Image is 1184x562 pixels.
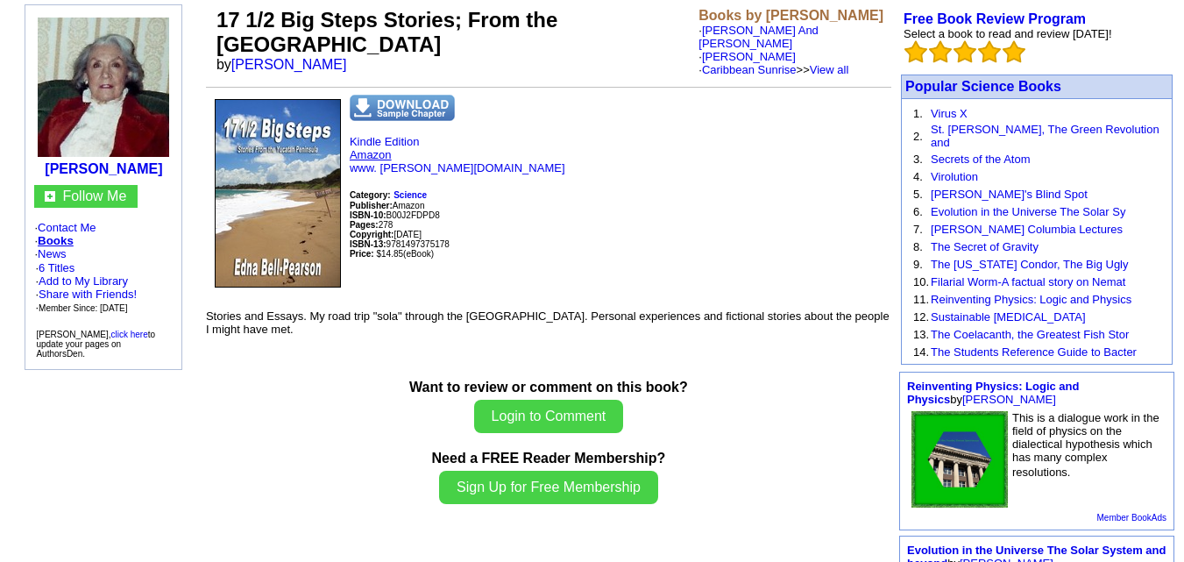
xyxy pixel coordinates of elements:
img: dnsample.png [350,95,455,121]
font: $14.85 [376,249,403,259]
b: Need a FREE Reader Membership? [432,451,666,466]
b: Category: [350,190,391,200]
font: 7. [913,223,923,236]
font: 4. [913,170,923,183]
img: bigemptystars.png [954,40,976,63]
button: Login to Comment [474,400,624,433]
font: 13. [913,328,929,341]
b: Science [393,190,427,200]
a: Add to My Library [39,274,128,288]
img: bigemptystars.png [904,40,927,63]
a: The Coelacanth, the Greatest Fish Stor [931,328,1129,341]
a: The Secret of Gravity [931,240,1039,253]
a: The [US_STATE] Condor, The Big Ugly [931,258,1128,271]
img: 68267.jpeg [911,411,1008,508]
a: Amazon [350,148,392,161]
font: Member Since: [DATE] [39,303,128,313]
font: 3. [913,153,923,166]
b: Publisher: [350,201,393,210]
font: by [216,57,358,72]
a: Sign Up for Free Membership [439,481,658,494]
a: [PERSON_NAME] [45,161,162,176]
a: [PERSON_NAME] And [PERSON_NAME] [698,24,819,50]
font: 17 1/2 Big Steps Stories; From the [GEOGRAPHIC_DATA] [216,8,557,56]
font: 5. [913,188,923,201]
font: · [35,261,137,314]
a: Books [38,234,74,247]
b: ISBN-10: [350,210,386,220]
font: 10. [913,275,929,288]
font: · [698,50,848,76]
a: Virus X [931,107,968,120]
img: 68416.jpg [215,99,341,288]
img: bigemptystars.png [978,40,1001,63]
font: · >> [698,63,848,76]
a: Secrets of the Atom [931,153,1030,166]
b: Books by [PERSON_NAME] [698,8,883,23]
a: [PERSON_NAME] Columbia Lectures [931,223,1123,236]
font: 1. [913,107,923,120]
a: St. [PERSON_NAME], The Green Revolution and [931,123,1159,149]
img: 63854.jpg [38,18,169,157]
font: 9. [913,258,923,271]
a: [PERSON_NAME]'s Blind Spot [931,188,1088,201]
a: Evolution in the Universe The Solar Sy [931,205,1125,218]
b: ISBN-13: [350,239,386,249]
a: Caribbean Sunrise [702,63,797,76]
img: gc.jpg [45,191,55,202]
font: B00J2FDPD8 [350,210,440,220]
img: bigemptystars.png [929,40,952,63]
font: Stories and Essays. My road trip "sola" through the [GEOGRAPHIC_DATA]. Personal experiences and f... [206,309,890,336]
font: Amazon [350,201,425,210]
font: [PERSON_NAME], to update your pages on AuthorsDen. [36,330,155,359]
font: 8. [913,240,923,253]
a: [PERSON_NAME] [702,50,796,63]
a: Sustainable [MEDICAL_DATA] [931,310,1086,324]
a: www. [PERSON_NAME][DOMAIN_NAME] [350,161,565,174]
font: Copyright: [350,230,394,239]
a: Filarial Worm-A factual story on Nemat [931,275,1125,288]
a: Free Book Review Program [904,11,1086,26]
font: [DATE] [393,230,421,239]
a: News [38,247,67,260]
a: Contact Me [38,221,96,234]
a: Share with Friends! [39,288,137,301]
font: · · · [35,274,137,314]
a: [PERSON_NAME] [231,57,347,72]
font: This is a dialogue work in the field of physics on the dialectical hypothesis which has many comp... [1012,411,1159,479]
b: Pages: [350,220,379,230]
a: Member BookAds [1097,513,1166,523]
a: Science [393,188,427,201]
a: Follow Me [62,189,126,203]
a: View all [810,63,849,76]
a: Kindle Edition [350,135,420,148]
font: · [698,24,848,76]
font: 2. [913,130,923,143]
a: Login to Comment [474,410,624,423]
a: click here [110,330,147,339]
font: 12. [913,310,929,324]
a: Reinventing Physics: Logic and Physics [931,293,1131,306]
a: [PERSON_NAME] [962,393,1056,406]
font: Select a book to read and review [DATE]! [904,27,1112,40]
font: 14. [913,345,929,359]
font: 6. [913,205,923,218]
a: Virolution [931,170,978,183]
font: · · · [34,221,173,315]
b: Want to review or comment on this book? [409,380,688,395]
font: 278 [350,220,393,230]
button: Sign Up for Free Membership [439,471,658,504]
b: Price: [350,249,374,259]
img: bigemptystars.png [1003,40,1025,63]
a: The Students Reference Guide to Bacter [931,345,1137,359]
a: 6 Titles [39,261,74,274]
font: by [907,380,1079,406]
font: 11. [913,293,929,306]
a: Reinventing Physics: Logic and Physics [907,380,1079,406]
font: 9781497375178 [350,239,450,249]
a: Popular Science Books [905,79,1061,94]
